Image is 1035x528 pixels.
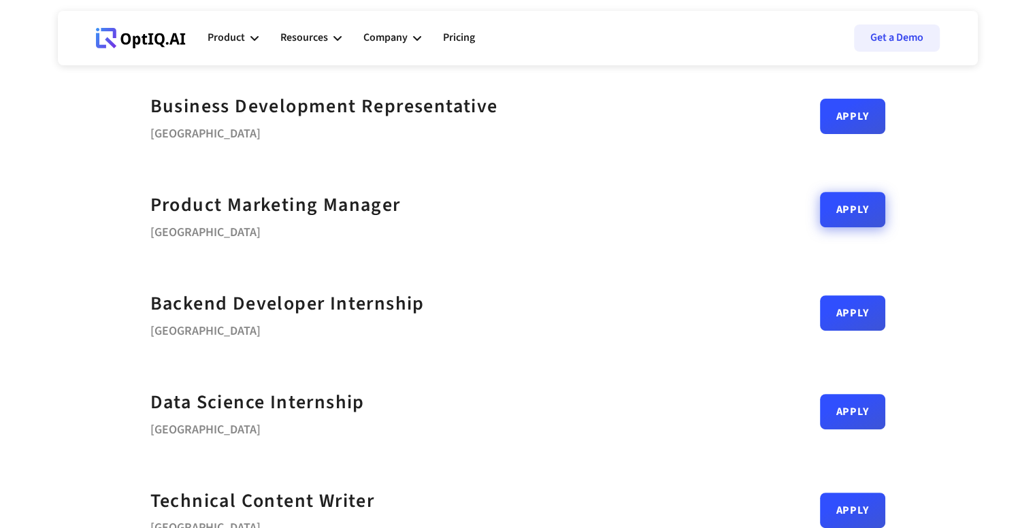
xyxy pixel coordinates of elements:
a: Technical Content Writer [150,486,375,516]
div: Company [363,29,408,47]
a: Apply [820,192,885,227]
div: [GEOGRAPHIC_DATA] [150,220,401,240]
a: Apply [820,99,885,134]
div: Product [208,18,259,59]
a: Pricing [443,18,475,59]
div: Product [208,29,245,47]
div: Resources [280,18,342,59]
a: Apply [820,394,885,429]
strong: Technical Content Writer [150,487,375,514]
strong: Data Science Internship [150,389,365,416]
div: [GEOGRAPHIC_DATA] [150,319,425,338]
div: [GEOGRAPHIC_DATA] [150,122,498,141]
a: Apply [820,493,885,528]
strong: Backend Developer Internship [150,290,425,317]
div: Resources [280,29,328,47]
a: Webflow Homepage [96,18,186,59]
a: Data Science Internship [150,387,365,418]
div: [GEOGRAPHIC_DATA] [150,418,365,437]
div: Company [363,18,421,59]
a: Apply [820,295,885,331]
a: Product Marketing Manager [150,190,401,220]
a: Backend Developer Internship [150,288,425,319]
a: Get a Demo [854,24,940,52]
a: Business Development Representative [150,91,498,122]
